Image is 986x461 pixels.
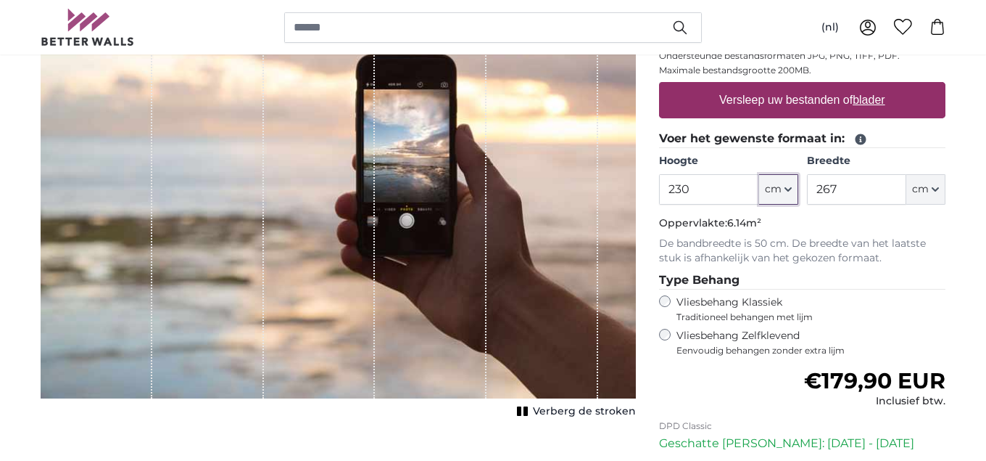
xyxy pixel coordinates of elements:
[759,174,798,205] button: cm
[659,65,945,76] p: Maximale bestandsgrootte 200MB.
[804,394,945,409] div: Inclusief btw.
[659,216,945,231] p: Oppervlakte:
[676,345,945,356] span: Eenvoudig behangen zonder extra lijm
[659,237,945,266] p: De bandbreedte is 50 cm. De breedte van het laatste stuk is afhankelijk van het gekozen formaat.
[807,154,945,168] label: Breedte
[659,420,945,432] p: DPD Classic
[727,216,761,229] span: 6.14m²
[853,94,884,106] u: blader
[713,86,891,115] label: Versleep uw bestanden of
[41,9,135,46] img: Betterwalls
[676,295,919,323] label: Vliesbehang Klassiek
[659,272,945,290] legend: Type Behang
[906,174,945,205] button: cm
[765,182,782,197] span: cm
[676,311,919,323] span: Traditioneel behangen met lijm
[659,154,797,168] label: Hoogte
[513,401,636,422] button: Verberg de stroken
[810,15,850,41] button: (nl)
[676,329,945,356] label: Vliesbehang Zelfklevend
[912,182,929,197] span: cm
[659,435,945,452] p: Geschatte [PERSON_NAME]: [DATE] - [DATE]
[659,50,945,62] p: Ondersteunde bestandsformaten JPG, PNG, TIFF, PDF.
[659,130,945,148] legend: Voer het gewenste formaat in:
[533,404,636,419] span: Verberg de stroken
[804,367,945,394] span: €179,90 EUR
